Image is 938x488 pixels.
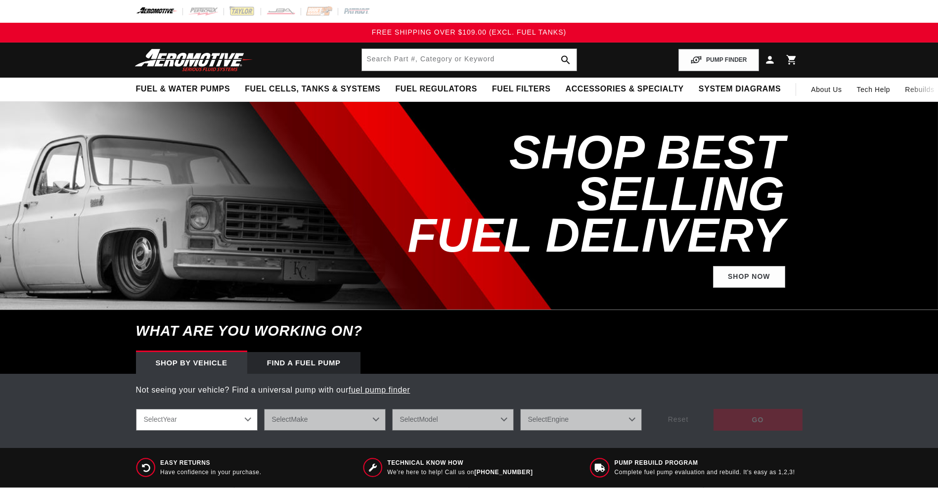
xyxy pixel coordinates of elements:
[136,84,230,94] span: Fuel & Water Pumps
[237,78,388,101] summary: Fuel Cells, Tanks & Systems
[713,266,785,288] a: Shop Now
[160,459,262,467] span: Easy Returns
[804,78,849,101] a: About Us
[247,352,360,374] div: Find a Fuel Pump
[474,469,533,476] a: [PHONE_NUMBER]
[388,78,484,101] summary: Fuel Regulators
[555,49,577,71] button: search button
[811,86,842,93] span: About Us
[678,49,759,71] button: PUMP FINDER
[520,409,642,431] select: Engine
[615,468,795,477] p: Complete fuel pump evaluation and rebuild. It's easy as 1,2,3!
[362,49,577,71] input: Search by Part Number, Category or Keyword
[264,409,386,431] select: Make
[492,84,551,94] span: Fuel Filters
[485,78,558,101] summary: Fuel Filters
[136,409,258,431] select: Year
[372,28,566,36] span: FREE SHIPPING OVER $109.00 (EXCL. FUEL TANKS)
[395,84,477,94] span: Fuel Regulators
[160,468,262,477] p: Have confidence in your purchase.
[392,409,514,431] select: Model
[349,386,410,394] a: fuel pump finder
[129,78,238,101] summary: Fuel & Water Pumps
[245,84,380,94] span: Fuel Cells, Tanks & Systems
[387,468,533,477] p: We’re here to help! Call us on
[387,459,533,467] span: Technical Know How
[132,48,256,72] img: Aeromotive
[111,310,827,352] h6: What are you working on?
[136,352,247,374] div: Shop by vehicle
[849,78,898,101] summary: Tech Help
[615,459,795,467] span: Pump Rebuild program
[566,84,684,94] span: Accessories & Specialty
[691,78,788,101] summary: System Diagrams
[558,78,691,101] summary: Accessories & Specialty
[905,84,934,95] span: Rebuilds
[362,132,785,256] h2: SHOP BEST SELLING FUEL DELIVERY
[699,84,781,94] span: System Diagrams
[136,384,803,397] p: Not seeing your vehicle? Find a universal pump with our
[857,84,891,95] span: Tech Help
